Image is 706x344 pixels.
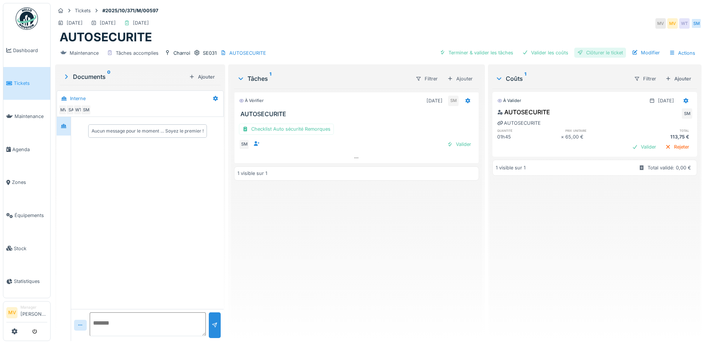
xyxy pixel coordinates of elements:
[73,105,84,115] div: WT
[239,98,263,104] div: À vérifier
[666,48,699,58] div: Actions
[629,128,692,133] h6: total
[203,50,217,57] div: SE031
[240,111,476,118] h3: AUTOSECURITE
[116,50,159,57] div: Tâches accomplies
[427,97,443,104] div: [DATE]
[20,305,47,321] li: [PERSON_NAME]
[67,19,83,26] div: [DATE]
[648,164,691,171] div: Total validé: 0,00 €
[524,74,526,83] sup: 1
[58,105,69,115] div: MV
[237,170,267,177] div: 1 visible sur 1
[3,232,50,265] a: Stock
[629,133,692,140] div: 113,75 €
[20,305,47,310] div: Manager
[496,164,525,171] div: 1 visible sur 1
[574,48,626,58] div: Clôturer le ticket
[239,124,334,134] div: Checklist Auto sécurité Remorques
[629,142,659,152] div: Valider
[3,133,50,166] a: Agenda
[75,7,91,14] div: Tickets
[6,305,47,322] a: MV Manager[PERSON_NAME]
[444,139,474,149] div: Valider
[497,98,521,104] div: À valider
[269,74,271,83] sup: 1
[99,7,161,14] strong: #2025/10/371/M/00597
[565,128,629,133] h6: prix unitaire
[15,113,47,120] span: Maintenance
[565,133,629,140] div: 65,00 €
[237,74,409,83] div: Tâches
[100,19,116,26] div: [DATE]
[655,18,666,29] div: MV
[229,50,266,57] div: AUTOSECURITE
[497,120,541,127] div: AUTOSECURITE
[495,74,628,83] div: Coûts
[497,128,560,133] h6: quantité
[631,73,659,84] div: Filtrer
[667,18,678,29] div: MV
[412,73,441,84] div: Filtrer
[444,73,476,84] div: Ajouter
[6,307,17,318] li: MV
[239,139,249,150] div: SM
[691,18,702,29] div: SM
[186,72,218,82] div: Ajouter
[14,80,47,87] span: Tickets
[13,47,47,54] span: Dashboard
[66,105,76,115] div: SA
[3,100,50,133] a: Maintenance
[3,265,50,298] a: Statistiques
[658,97,674,104] div: [DATE]
[662,74,694,84] div: Ajouter
[3,67,50,100] a: Tickets
[437,48,516,58] div: Terminer & valider les tâches
[16,7,38,30] img: Badge_color-CXgf-gQk.svg
[3,166,50,199] a: Zones
[133,19,149,26] div: [DATE]
[12,179,47,186] span: Zones
[497,133,560,140] div: 01h45
[561,133,566,140] div: ×
[629,48,663,58] div: Modifier
[3,34,50,67] a: Dashboard
[3,199,50,232] a: Équipements
[519,48,571,58] div: Valider les coûts
[70,50,99,57] div: Maintenance
[679,18,690,29] div: WT
[497,108,550,117] div: AUTOSECURITE
[12,146,47,153] span: Agenda
[682,108,692,119] div: SM
[173,50,190,57] div: Charroi
[70,95,86,102] div: Interne
[107,72,111,81] sup: 0
[662,142,692,152] div: Rejeter
[15,212,47,219] span: Équipements
[63,72,186,81] div: Documents
[14,245,47,252] span: Stock
[81,105,91,115] div: SM
[92,128,204,134] div: Aucun message pour le moment … Soyez le premier !
[60,30,152,44] h1: AUTOSECURITE
[14,278,47,285] span: Statistiques
[448,96,459,106] div: SM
